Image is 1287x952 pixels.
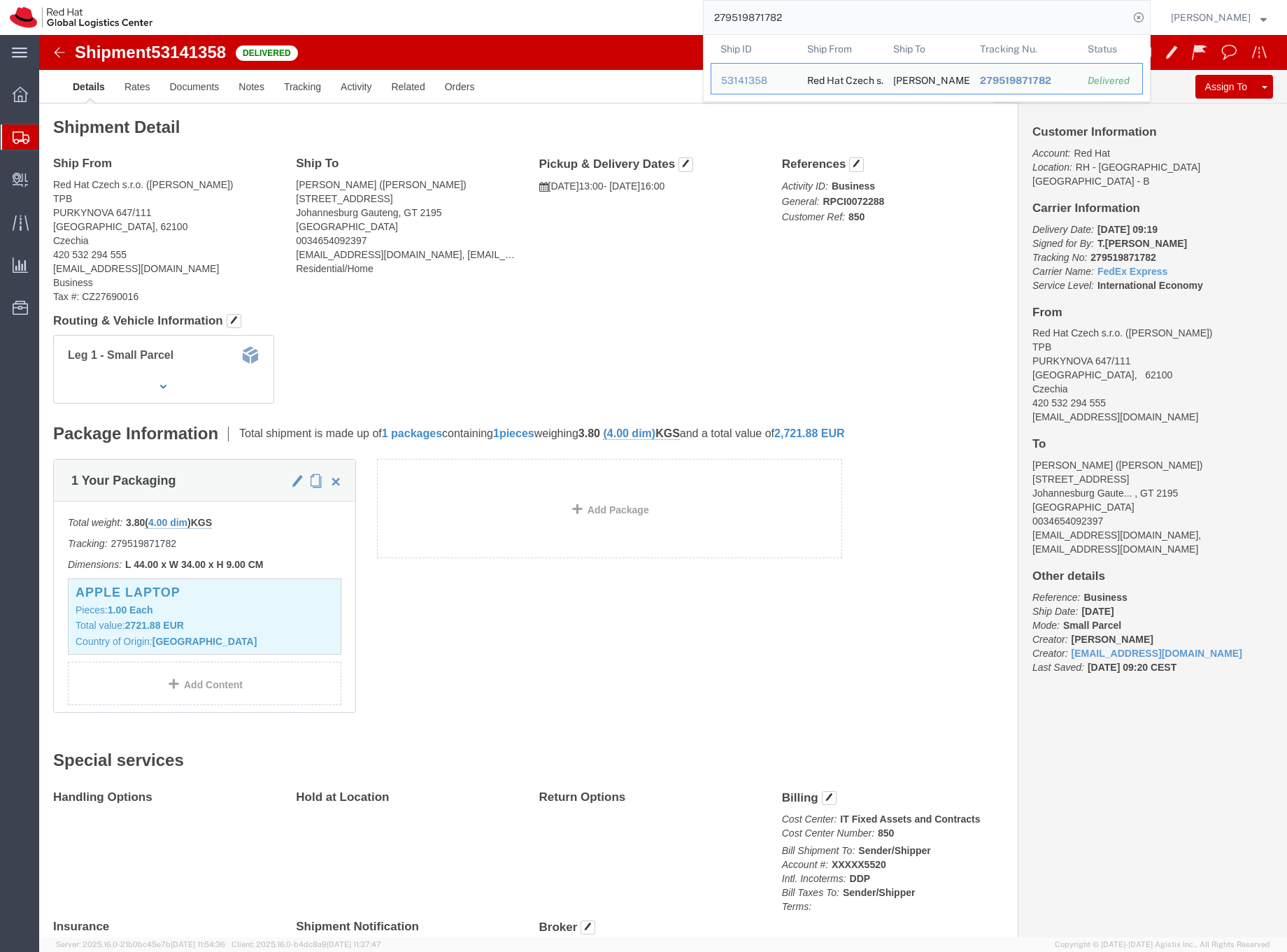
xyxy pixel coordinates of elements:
[883,35,970,63] th: Ship To
[893,64,960,94] div: Tony Malynn
[711,35,797,63] th: Ship ID
[1170,9,1267,26] button: [PERSON_NAME]
[1078,35,1143,63] th: Status
[10,7,152,28] img: logo
[970,35,1079,63] th: Tracking Nu.
[327,940,381,949] span: [DATE] 11:37:47
[1171,10,1251,25] span: Sona Mala
[704,1,1129,34] input: Search for shipment number, reference number
[711,35,1150,101] table: Search Results
[721,73,788,88] div: 53141358
[171,940,225,949] span: [DATE] 11:54:36
[56,940,225,949] span: Server: 2025.16.0-21b0bc45e7b
[232,940,381,949] span: Client: 2025.16.0-b4dc8a9
[797,35,884,63] th: Ship From
[39,35,1287,937] iframe: FS Legacy Container
[807,64,874,94] div: Red Hat Czech s.r.o.
[980,75,1051,86] span: 279519871782
[980,73,1069,88] div: 279519871782
[1055,939,1270,951] span: Copyright © [DATE]-[DATE] Agistix Inc., All Rights Reserved
[1088,73,1132,88] div: Delivered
